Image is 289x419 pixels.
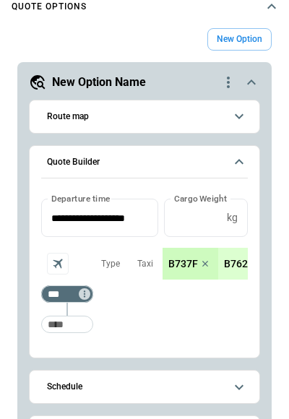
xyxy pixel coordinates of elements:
[168,258,198,270] p: B737F
[41,199,148,237] input: Choose date, selected date is Sep 18, 2025
[137,258,153,270] p: Taxi
[47,157,100,167] h6: Quote Builder
[224,258,248,270] p: B762
[41,285,93,303] div: Too short
[174,192,227,204] label: Cargo Weight
[47,112,89,121] h6: Route map
[29,74,260,91] button: New Option Namequote-option-actions
[220,74,237,91] div: quote-option-actions
[207,28,272,51] button: New Option
[47,253,69,275] span: Aircraft selection
[227,212,238,224] p: kg
[101,258,120,270] p: Type
[41,199,248,340] div: Quote Builder
[12,4,87,10] h4: Quote Options
[41,100,248,133] button: Route map
[52,74,146,90] h5: New Option Name
[41,371,248,403] button: Schedule
[163,248,248,280] div: scrollable content
[41,316,93,333] div: Too short
[47,382,82,392] h6: Schedule
[41,146,248,179] button: Quote Builder
[51,192,111,204] label: Departure time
